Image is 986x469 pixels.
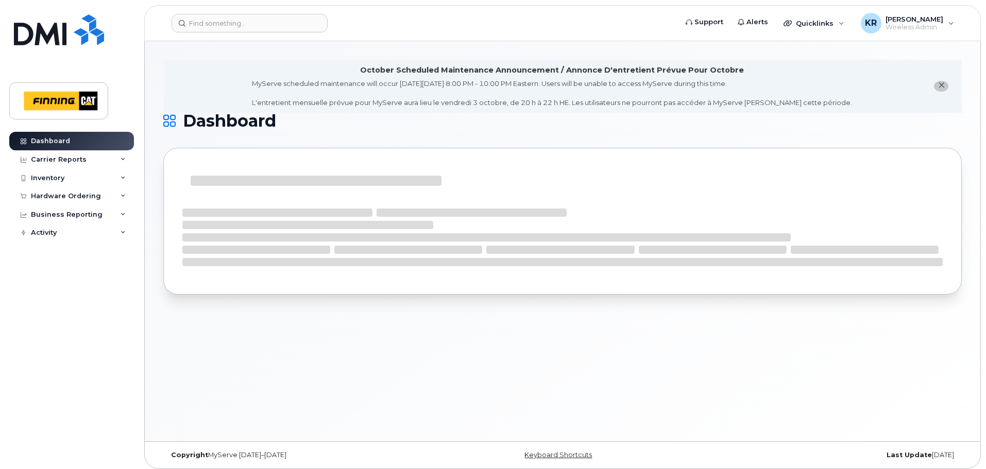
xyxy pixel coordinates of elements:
strong: Last Update [887,451,932,459]
span: Dashboard [183,113,276,129]
div: October Scheduled Maintenance Announcement / Annonce D'entretient Prévue Pour Octobre [360,65,744,76]
div: MyServe scheduled maintenance will occur [DATE][DATE] 8:00 PM - 10:00 PM Eastern. Users will be u... [252,79,852,108]
button: close notification [934,81,948,92]
a: Keyboard Shortcuts [524,451,592,459]
strong: Copyright [171,451,208,459]
div: MyServe [DATE]–[DATE] [163,451,430,459]
div: [DATE] [695,451,962,459]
